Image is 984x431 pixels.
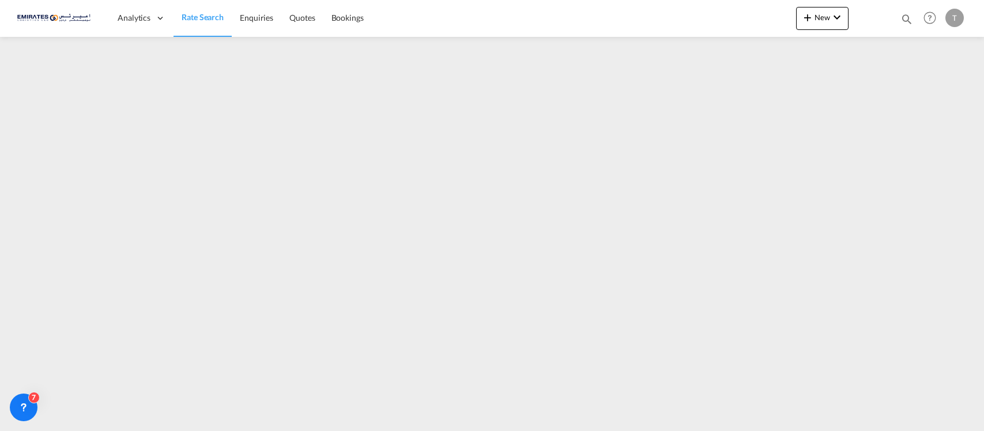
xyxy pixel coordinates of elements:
[118,12,150,24] span: Analytics
[945,9,964,27] div: T
[920,8,945,29] div: Help
[830,10,844,24] md-icon: icon-chevron-down
[17,5,95,31] img: c67187802a5a11ec94275b5db69a26e6.png
[920,8,940,28] span: Help
[801,13,844,22] span: New
[289,13,315,22] span: Quotes
[240,13,273,22] span: Enquiries
[900,13,913,30] div: icon-magnify
[331,13,364,22] span: Bookings
[796,7,849,30] button: icon-plus 400-fgNewicon-chevron-down
[801,10,815,24] md-icon: icon-plus 400-fg
[900,13,913,25] md-icon: icon-magnify
[182,12,224,22] span: Rate Search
